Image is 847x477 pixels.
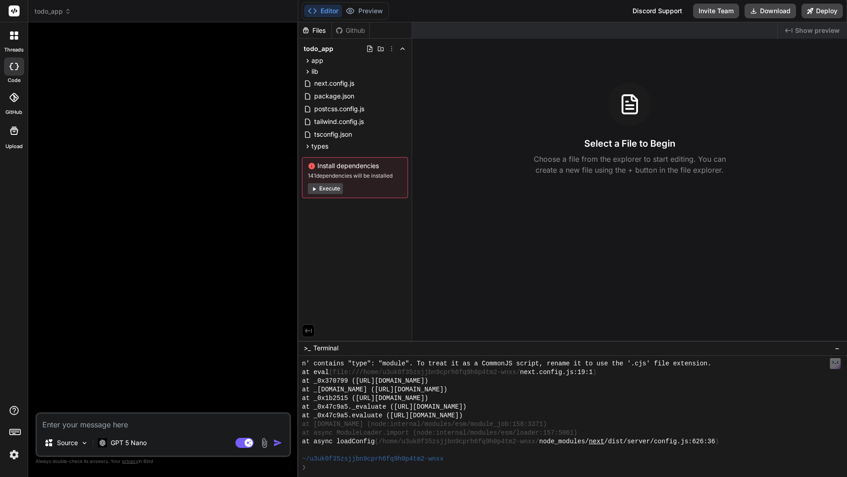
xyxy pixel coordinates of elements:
[26,15,45,22] div: v 4.0.25
[715,437,719,446] span: )
[302,403,466,411] span: at _0x47c9a5._evaluate ([URL][DOMAIN_NAME])
[584,137,675,150] h3: Select a File to Begin
[302,420,546,429] span: at [DOMAIN_NAME] (node:internal/modules/esm/module_job:158:3371)
[35,7,71,16] span: todo_app
[375,437,539,446] span: (/home/u3uk0f35zsjjbn9cprh6fq9h0p4tm2-wnxx/
[539,437,589,446] span: node_modules/
[24,24,100,31] div: Domain: [DOMAIN_NAME]
[313,129,353,140] span: tsconfig.json
[4,46,24,54] label: threads
[304,5,342,17] button: Editor
[91,53,98,60] img: tab_keywords_by_traffic_grey.svg
[5,143,23,150] label: Upload
[98,438,107,447] img: GPT 5 Nano
[835,344,840,353] span: −
[302,463,306,472] span: ❯
[311,56,323,65] span: app
[342,5,387,17] button: Preview
[302,437,375,446] span: at async loadConfig
[302,411,463,420] span: at _0x47c9a5.evaluate ([URL][DOMAIN_NAME])
[593,368,597,377] span: )
[801,4,843,18] button: Deploy
[311,142,328,151] span: types
[302,455,444,463] span: ~/u3uk0f35zsjjbn9cprh6fq9h0p4tm2-wnxx
[308,183,343,194] button: Execute
[795,26,840,35] span: Show preview
[313,103,365,114] span: postcss.config.js
[101,54,153,60] div: Keywords by Traffic
[15,15,22,22] img: logo_orange.svg
[302,368,329,377] span: at eval
[8,77,20,84] label: code
[627,4,688,18] div: Discord Support
[302,385,447,394] span: at _[DOMAIN_NAME] ([URL][DOMAIN_NAME])
[313,116,365,127] span: tailwind.config.js
[311,67,318,76] span: lib
[589,437,604,446] span: next
[25,53,32,60] img: tab_domain_overview_orange.svg
[57,438,78,447] p: Source
[304,44,333,53] span: todo_app
[273,438,282,447] img: icon
[833,341,842,355] button: −
[308,161,402,170] span: Install dependencies
[81,439,88,447] img: Pick Models
[111,438,147,447] p: GPT 5 Nano
[313,344,338,353] span: Terminal
[313,91,355,102] span: package.json
[302,429,577,437] span: at async ModuleLoader.import (node:internal/modules/esm/loader:157:5061)
[745,4,796,18] button: Download
[302,377,428,385] span: at _0x370799 ([URL][DOMAIN_NAME])
[6,447,22,462] img: settings
[304,344,311,353] span: >_
[332,26,369,35] div: Github
[302,359,711,368] span: n' contains "type": "module". To treat it as a CommonJS script, rename it to use the '.cjs' file ...
[298,26,332,35] div: Files
[35,54,82,60] div: Domain Overview
[313,78,355,89] span: next.config.js
[308,172,402,180] span: 141 dependencies will be installed
[259,438,270,448] img: attachment
[520,368,593,377] span: next.config.js:19:1
[302,394,428,403] span: at _0x1b2515 ([URL][DOMAIN_NAME])
[15,24,22,31] img: website_grey.svg
[5,108,22,116] label: GitHub
[604,437,715,446] span: /dist/server/config.js:626:36
[693,4,739,18] button: Invite Team
[36,457,291,466] p: Always double-check its answers. Your in Bind
[329,368,520,377] span: (file:///home/u3uk0f35zsjjbn9cprh6fq9h0p4tm2-wnxx/
[528,154,732,175] p: Choose a file from the explorer to start editing. You can create a new file using the + button in...
[122,458,138,464] span: privacy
